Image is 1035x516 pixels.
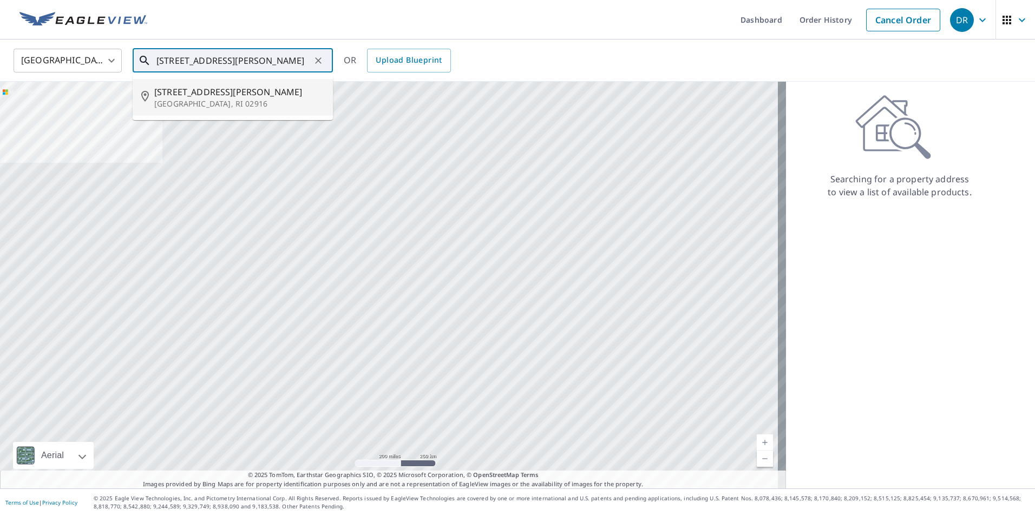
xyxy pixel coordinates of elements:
[38,442,67,469] div: Aerial
[757,434,773,451] a: Current Level 5, Zoom In
[154,85,324,98] span: [STREET_ADDRESS][PERSON_NAME]
[13,442,94,469] div: Aerial
[473,471,519,479] a: OpenStreetMap
[827,173,972,199] p: Searching for a property address to view a list of available products.
[757,451,773,467] a: Current Level 5, Zoom Out
[94,494,1030,511] p: © 2025 Eagle View Technologies, Inc. and Pictometry International Corp. All Rights Reserved. Repo...
[311,53,326,68] button: Clear
[866,9,940,31] a: Cancel Order
[376,54,442,67] span: Upload Blueprint
[367,49,450,72] a: Upload Blueprint
[154,98,324,109] p: [GEOGRAPHIC_DATA], RI 02916
[156,45,311,76] input: Search by address or latitude-longitude
[950,8,974,32] div: DR
[344,49,451,72] div: OR
[42,499,77,506] a: Privacy Policy
[5,499,39,506] a: Terms of Use
[521,471,539,479] a: Terms
[14,45,122,76] div: [GEOGRAPHIC_DATA]
[5,499,77,506] p: |
[248,471,539,480] span: © 2025 TomTom, Earthstar Geographics SIO, © 2025 Microsoft Corporation, ©
[19,12,147,28] img: EV Logo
